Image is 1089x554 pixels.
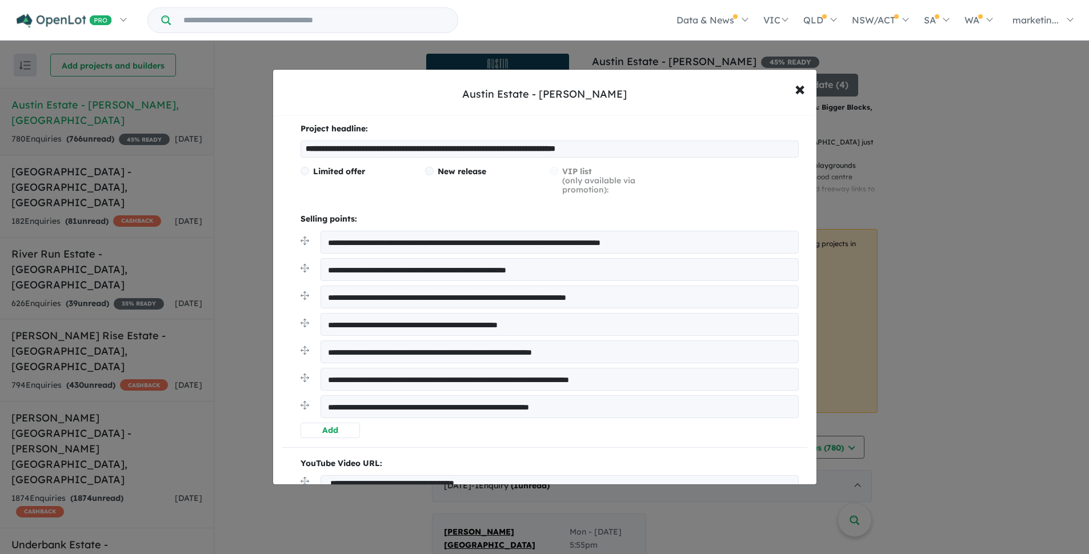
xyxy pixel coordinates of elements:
[301,457,799,471] p: YouTube Video URL:
[301,212,799,226] p: Selling points:
[301,264,309,272] img: drag.svg
[301,236,309,245] img: drag.svg
[173,8,455,33] input: Try estate name, suburb, builder or developer
[301,291,309,300] img: drag.svg
[301,401,309,410] img: drag.svg
[1012,14,1059,26] span: marketin...
[462,87,627,102] div: Austin Estate - [PERSON_NAME]
[795,76,805,101] span: ×
[17,14,112,28] img: Openlot PRO Logo White
[301,346,309,355] img: drag.svg
[301,477,309,485] img: drag.svg
[301,423,361,438] button: Add
[313,166,365,176] span: Limited offer
[301,374,309,382] img: drag.svg
[438,166,486,176] span: New release
[301,122,799,136] p: Project headline:
[301,319,309,327] img: drag.svg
